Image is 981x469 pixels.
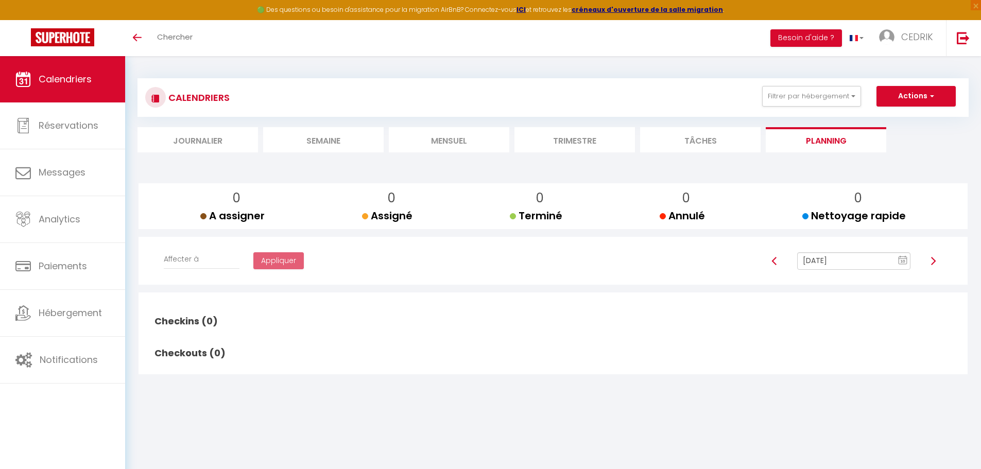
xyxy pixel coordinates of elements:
[157,31,193,42] span: Chercher
[39,213,80,225] span: Analytics
[370,188,412,208] p: 0
[762,86,861,107] button: Filtrer par hébergement
[929,257,937,265] img: arrow-right3.svg
[200,209,265,223] span: A assigner
[770,29,842,47] button: Besoin d'aide ?
[901,259,906,264] text: 10
[879,29,894,45] img: ...
[514,127,635,152] li: Trimestre
[660,209,705,223] span: Annulé
[40,353,98,366] span: Notifications
[209,188,265,208] p: 0
[362,209,412,223] span: Assigné
[39,259,87,272] span: Paiements
[517,5,526,14] a: ICI
[152,305,228,337] h2: Checkins (0)
[640,127,761,152] li: Tâches
[876,86,956,107] button: Actions
[253,252,304,270] button: Appliquer
[901,30,933,43] span: CEDRIK
[871,20,946,56] a: ... CEDRIK
[39,73,92,85] span: Calendriers
[811,188,906,208] p: 0
[510,209,562,223] span: Terminé
[149,20,200,56] a: Chercher
[770,257,779,265] img: arrow-left3.svg
[31,28,94,46] img: Super Booking
[8,4,39,35] button: Ouvrir le widget de chat LiveChat
[39,166,85,179] span: Messages
[572,5,723,14] a: créneaux d'ouverture de la salle migration
[518,188,562,208] p: 0
[766,127,886,152] li: Planning
[389,127,509,152] li: Mensuel
[152,337,228,369] h2: Checkouts (0)
[797,252,910,270] input: Select Date
[137,127,258,152] li: Journalier
[668,188,705,208] p: 0
[263,127,384,152] li: Semaine
[957,31,970,44] img: logout
[39,306,102,319] span: Hébergement
[802,209,906,223] span: Nettoyage rapide
[166,86,230,109] h3: CALENDRIERS
[39,119,98,132] span: Réservations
